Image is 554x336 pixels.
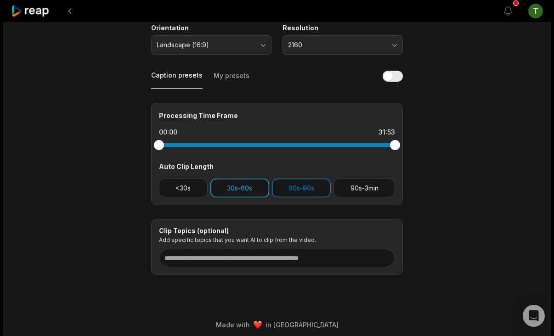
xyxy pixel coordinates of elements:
p: Add specific topics that you want AI to clip from the video. [159,236,395,243]
button: Caption presets [151,71,203,89]
label: Resolution [283,24,403,32]
div: Made with in [GEOGRAPHIC_DATA] [11,320,543,330]
div: Open Intercom Messenger [523,305,545,327]
button: Landscape (16:9) [151,35,271,55]
label: Orientation [151,24,271,32]
span: 2160 [288,41,384,49]
button: <30s [159,179,208,197]
div: 00:00 [159,128,177,137]
button: 30s-60s [210,179,269,197]
div: Auto Clip Length [159,162,395,171]
div: 31:53 [379,128,395,137]
button: 60s-90s [272,179,331,197]
button: My presets [214,71,249,89]
span: Landscape (16:9) [157,41,253,49]
div: Clip Topics (optional) [159,227,395,235]
button: 90s-3min [334,179,395,197]
div: Processing Time Frame [159,111,395,120]
img: heart emoji [254,321,262,329]
button: 2160 [283,35,403,55]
